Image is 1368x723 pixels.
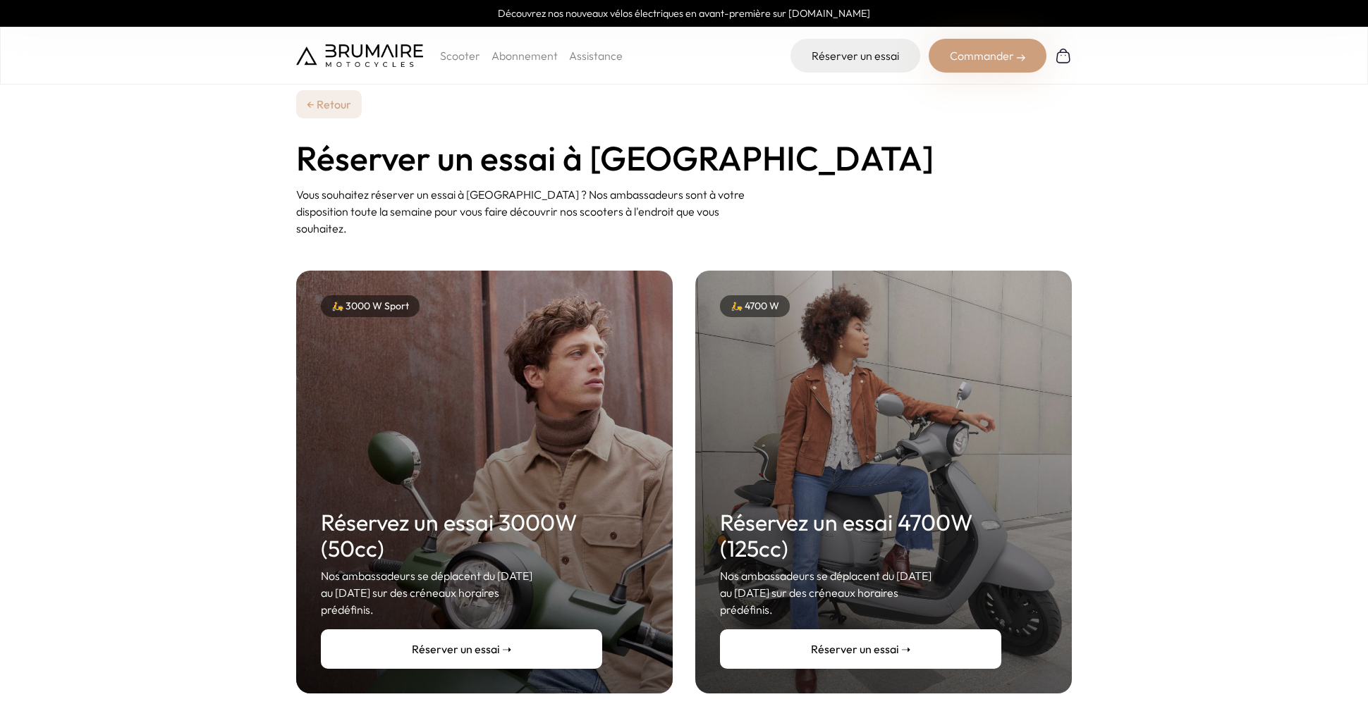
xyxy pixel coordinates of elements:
[720,509,1001,562] h2: Réservez un essai 4700W (125cc)
[569,49,623,63] a: Assistance
[1055,47,1072,64] img: Panier
[296,44,423,67] img: Brumaire Motocycles
[321,295,420,317] div: 🛵 3000 W Sport
[790,39,920,73] a: Réserver un essai
[321,629,602,669] a: Réserver un essai ➝
[491,49,558,63] a: Abonnement
[321,567,602,618] p: Nos ambassadeurs se déplacent du [DATE] au [DATE] sur des créneaux horaires prédéfinis.
[296,186,770,237] p: Vous souhaitez réserver un essai à [GEOGRAPHIC_DATA] ? Nos ambassadeurs sont à votre disposition ...
[321,509,602,562] h2: Réservez un essai 3000W (50cc)
[296,141,1072,175] h1: Réserver un essai à [GEOGRAPHIC_DATA]
[720,295,790,317] div: 🛵 4700 W
[440,47,480,64] p: Scooter
[720,567,1001,618] p: Nos ambassadeurs se déplacent du [DATE] au [DATE] sur des créneaux horaires prédéfinis.
[929,39,1046,73] div: Commander
[1017,54,1025,62] img: right-arrow-2.png
[720,629,1001,669] a: Réserver un essai ➝
[296,90,362,118] a: ← Retour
